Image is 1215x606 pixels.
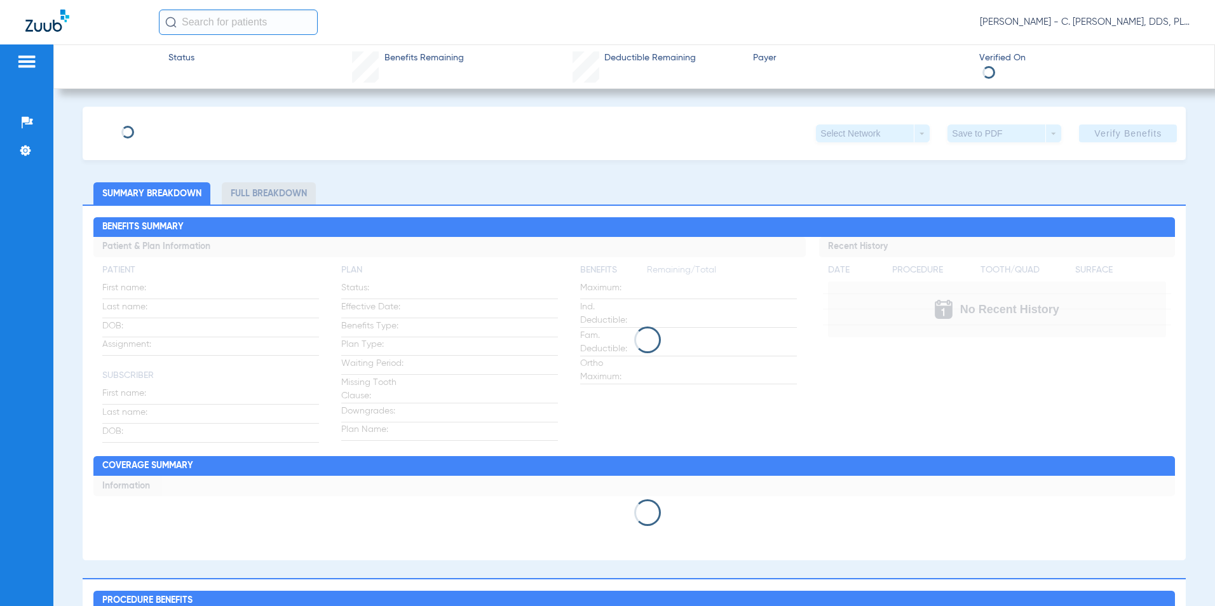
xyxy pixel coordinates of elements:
span: Deductible Remaining [604,51,696,65]
h2: Benefits Summary [93,217,1175,238]
img: Search Icon [165,17,177,28]
h2: Coverage Summary [93,456,1175,476]
span: Status [168,51,194,65]
li: Summary Breakdown [93,182,210,205]
input: Search for patients [159,10,318,35]
span: Verified On [979,51,1195,65]
span: Payer [753,51,968,65]
span: [PERSON_NAME] - C. [PERSON_NAME], DDS, PLLC dba [PERSON_NAME] Dentistry [980,16,1190,29]
img: hamburger-icon [17,54,37,69]
li: Full Breakdown [222,182,316,205]
span: Benefits Remaining [384,51,464,65]
img: Zuub Logo [25,10,69,32]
